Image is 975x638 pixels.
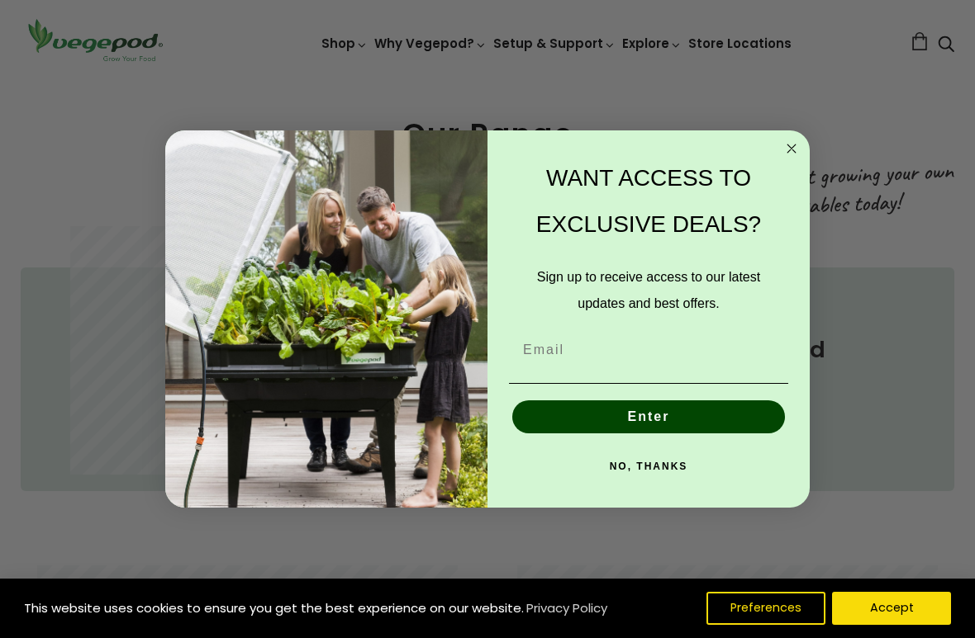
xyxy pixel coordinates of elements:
[165,130,487,508] img: e9d03583-1bb1-490f-ad29-36751b3212ff.jpeg
[536,165,761,237] span: WANT ACCESS TO EXCLUSIVE DEALS?
[537,270,760,310] span: Sign up to receive access to our latest updates and best offers.
[782,139,801,158] button: Close dialog
[509,450,788,483] button: NO, THANKS
[706,592,825,625] button: Preferences
[509,333,788,366] input: Email
[832,592,951,625] button: Accept
[512,400,785,433] button: Enter
[24,599,524,617] span: This website uses cookies to ensure you get the best experience on our website.
[509,383,788,384] img: underline
[524,593,610,623] a: Privacy Policy (opens in a new tab)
